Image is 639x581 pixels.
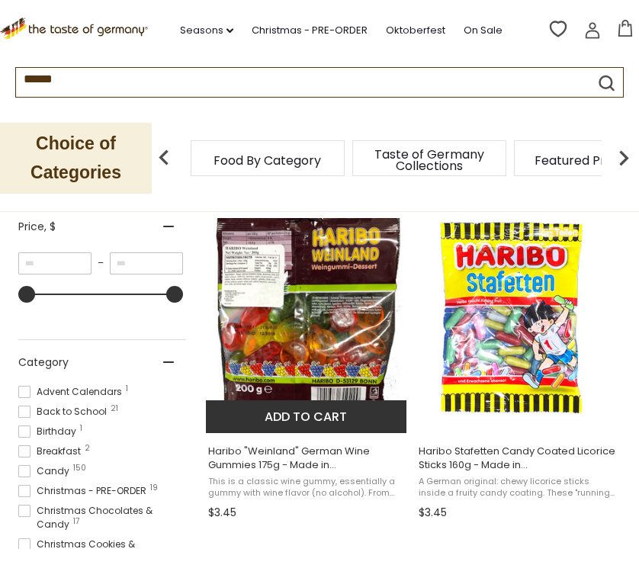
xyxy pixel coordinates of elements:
[18,538,186,565] span: Christmas Cookies & Gingerbreads
[73,518,79,525] span: 17
[419,445,616,472] span: Haribo Stafetten Candy Coated Licorice Sticks 160g - Made in [GEOGRAPHIC_DATA]
[18,219,56,235] span: Price
[85,445,90,452] span: 2
[214,155,321,166] a: Food By Category
[416,204,618,525] a: Haribo Stafetten Candy Coated Licorice Sticks 160g - Made in Germany
[208,505,236,521] span: $3.45
[149,143,179,173] img: previous arrow
[126,385,128,393] span: 1
[18,464,74,478] span: Candy
[73,464,86,472] span: 150
[44,219,56,234] span: , $
[111,405,118,412] span: 21
[464,22,503,39] a: On Sale
[419,476,616,499] span: A German original: chewy licorice sticks inside a fruity candy coating. These "running staffs" (S...
[419,505,447,521] span: $3.45
[92,256,110,270] span: –
[18,252,92,274] input: Minimum value
[18,385,127,399] span: Advent Calendars
[206,204,408,525] a: Haribo
[208,476,406,499] span: This is a classic wine gummy, essentially a gummy with wine flavor (no alcohol). From Gummy Bear ...
[18,504,186,531] span: Christmas Chocolates & Candy
[206,400,406,433] button: Add to cart
[608,143,639,173] img: next arrow
[18,484,151,498] span: Christmas - PRE-ORDER
[18,445,85,458] span: Breakfast
[18,355,69,371] span: Category
[110,252,183,274] input: Maximum value
[18,425,81,438] span: Birthday
[18,405,111,419] span: Back to School
[252,22,368,39] a: Christmas - PRE-ORDER
[386,22,445,39] a: Oktoberfest
[80,425,82,432] span: 1
[150,484,158,492] span: 19
[368,149,490,172] a: Taste of Germany Collections
[208,445,406,472] span: Haribo "Weinland" German Wine Gummies 175g - Made in [GEOGRAPHIC_DATA]
[180,22,233,39] a: Seasons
